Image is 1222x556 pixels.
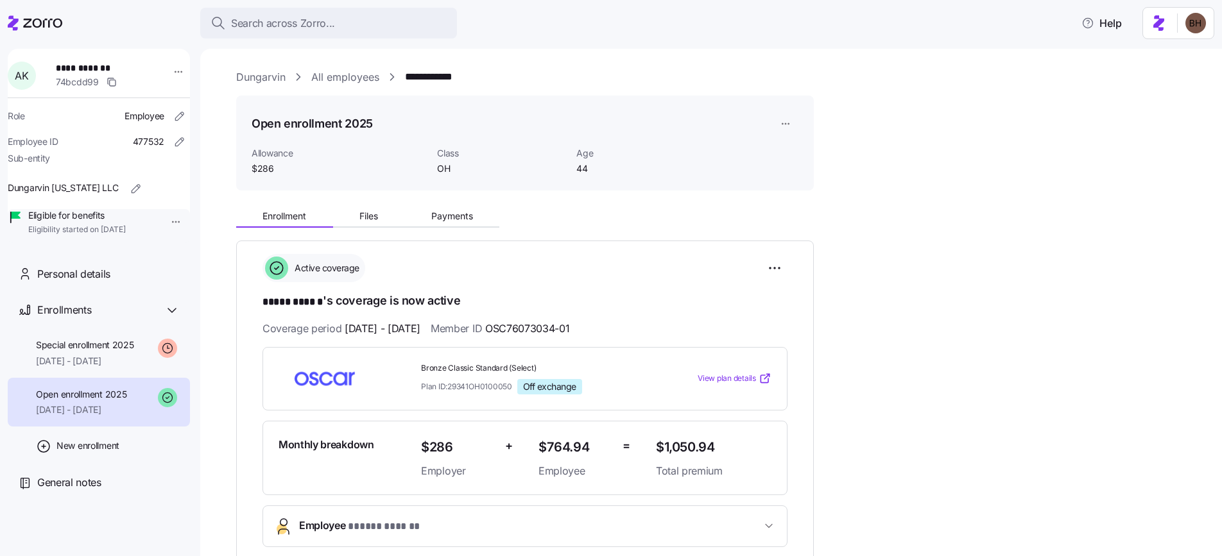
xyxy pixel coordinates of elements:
span: Monthly breakdown [279,437,374,453]
span: Files [359,212,378,221]
span: Employee ID [8,135,58,148]
span: $286 [421,437,495,458]
span: A K [15,71,28,81]
span: Coverage period [262,321,420,337]
span: Allowance [252,147,427,160]
span: Off exchange [523,381,576,392]
span: Employee [299,518,420,535]
span: Enrollment [262,212,306,221]
span: Active coverage [291,262,359,274]
span: 74bcdd99 [56,76,99,88]
span: [DATE] - [DATE] [36,403,126,416]
span: Role [8,110,25,122]
span: General notes [37,475,101,491]
button: Help [1071,10,1132,36]
span: OH [437,162,566,175]
span: Bronze Classic Standard (Select) [421,363,646,374]
span: Personal details [37,266,110,282]
span: Special enrollment 2025 [36,339,134,351]
span: New enrollment [56,439,119,452]
span: Member ID [431,321,569,337]
span: OSC76073034-01 [485,321,570,337]
span: $286 [252,162,427,175]
h1: Open enrollment 2025 [252,115,373,131]
span: Employee [538,463,612,479]
button: Search across Zorro... [200,8,457,38]
span: 477532 [133,135,164,148]
span: Dungarvin [US_STATE] LLC [8,181,118,194]
span: View plan details [698,373,756,385]
span: Help [1081,15,1122,31]
span: Total premium [656,463,771,479]
span: Plan ID: 29341OH0100050 [421,381,512,392]
a: All employees [311,69,379,85]
span: Eligibility started on [DATE] [28,224,126,235]
span: Employer [421,463,495,479]
h1: 's coverage is now active [262,292,787,310]
span: $1,050.94 [656,437,771,458]
span: $764.94 [538,437,612,458]
span: Open enrollment 2025 [36,388,126,401]
span: Sub-entity [8,152,50,165]
span: + [505,437,513,455]
span: Eligible for benefits [28,209,126,222]
span: [DATE] - [DATE] [36,355,134,367]
a: Dungarvin [236,69,286,85]
span: 44 [576,162,705,175]
span: = [623,437,630,455]
span: Search across Zorro... [231,15,335,31]
img: c3c218ad70e66eeb89914ccc98a2927c [1185,13,1206,33]
span: [DATE] - [DATE] [345,321,420,337]
span: Class [437,147,566,160]
img: Oscar [279,364,371,393]
span: Enrollments [37,302,91,318]
span: Age [576,147,705,160]
a: View plan details [698,372,771,385]
span: Employee [125,110,164,122]
span: Payments [431,212,473,221]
